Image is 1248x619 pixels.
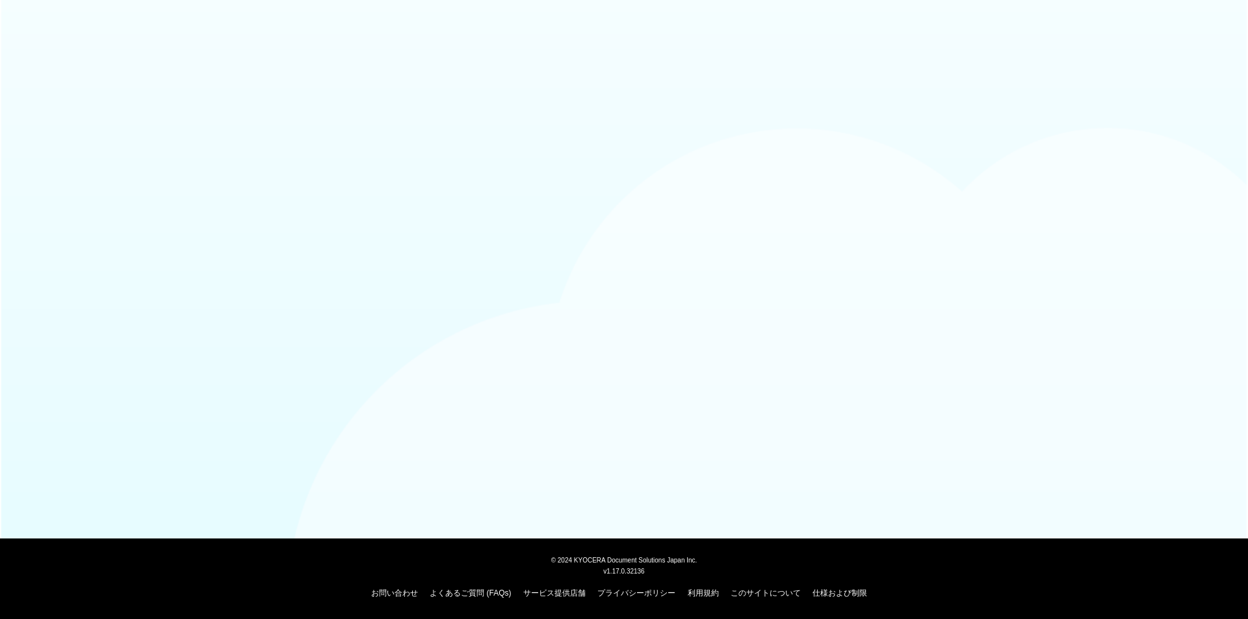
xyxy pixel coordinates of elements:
[603,567,644,575] span: v1.17.0.32136
[371,588,418,598] a: お問い合わせ
[731,588,801,598] a: このサイトについて
[597,588,675,598] a: プライバシーポリシー
[551,555,697,564] span: © 2024 KYOCERA Document Solutions Japan Inc.
[688,588,719,598] a: 利用規約
[812,588,867,598] a: 仕様および制限
[523,588,586,598] a: サービス提供店舗
[430,588,511,598] a: よくあるご質問 (FAQs)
